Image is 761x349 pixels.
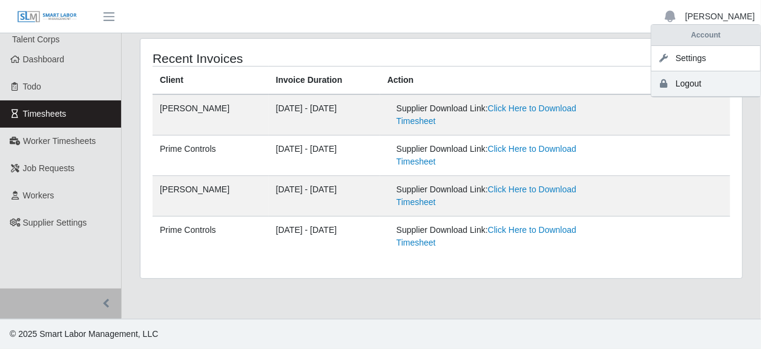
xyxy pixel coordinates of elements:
[269,176,380,217] td: [DATE] - [DATE]
[153,67,269,95] th: Client
[10,329,158,339] span: © 2025 Smart Labor Management, LLC
[23,82,41,91] span: Todo
[23,163,75,173] span: Job Requests
[153,217,269,257] td: Prime Controls
[23,109,67,119] span: Timesheets
[397,224,602,249] div: Supplier Download Link:
[269,135,380,176] td: [DATE] - [DATE]
[397,183,602,209] div: Supplier Download Link:
[269,94,380,135] td: [DATE] - [DATE]
[153,94,269,135] td: [PERSON_NAME]
[269,67,380,95] th: Invoice Duration
[651,46,760,71] a: Settings
[691,31,721,39] strong: Account
[397,102,602,128] div: Supplier Download Link:
[685,10,755,23] a: [PERSON_NAME]
[397,143,602,168] div: Supplier Download Link:
[23,191,54,200] span: Workers
[380,67,730,95] th: Action
[269,217,380,257] td: [DATE] - [DATE]
[153,51,383,66] h4: Recent Invoices
[23,136,96,146] span: Worker Timesheets
[651,71,760,97] a: Logout
[17,10,77,24] img: SLM Logo
[153,135,269,176] td: Prime Controls
[153,176,269,217] td: [PERSON_NAME]
[23,54,65,64] span: Dashboard
[23,218,87,227] span: Supplier Settings
[12,34,60,44] span: Talent Corps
